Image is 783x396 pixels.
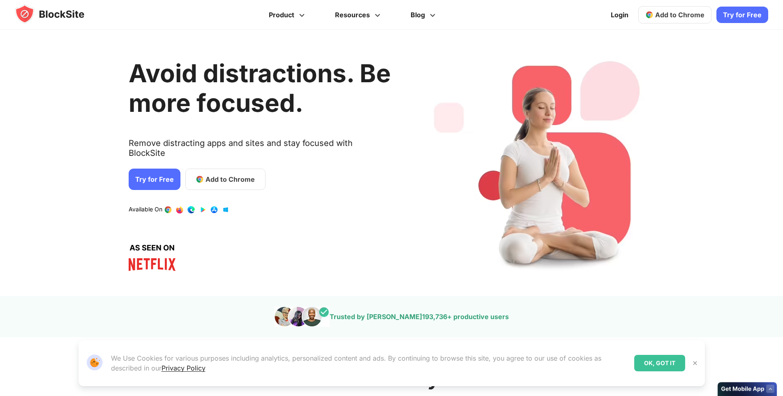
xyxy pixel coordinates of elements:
[129,58,391,118] h1: Avoid distractions. Be more focused.
[634,355,685,371] div: OK, GOT IT
[690,358,700,368] button: Close
[638,6,711,23] a: Add to Chrome
[330,313,509,321] text: Trusted by [PERSON_NAME] + productive users
[206,174,255,184] span: Add to Chrome
[129,169,180,190] a: Try for Free
[422,313,447,321] span: 193,736
[162,364,206,372] a: Privacy Policy
[185,169,266,190] a: Add to Chrome
[645,11,654,19] img: chrome-icon.svg
[129,138,391,164] text: Remove distracting apps and sites and stay focused with BlockSite
[274,306,330,327] img: pepole images
[129,206,162,214] text: Available On
[655,11,704,19] span: Add to Chrome
[716,7,768,23] a: Try for Free
[15,4,100,24] img: blocksite-icon.5d769676.svg
[111,353,628,373] p: We Use Cookies for various purposes including analytics, personalized content and ads. By continu...
[606,5,633,25] a: Login
[692,360,698,366] img: Close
